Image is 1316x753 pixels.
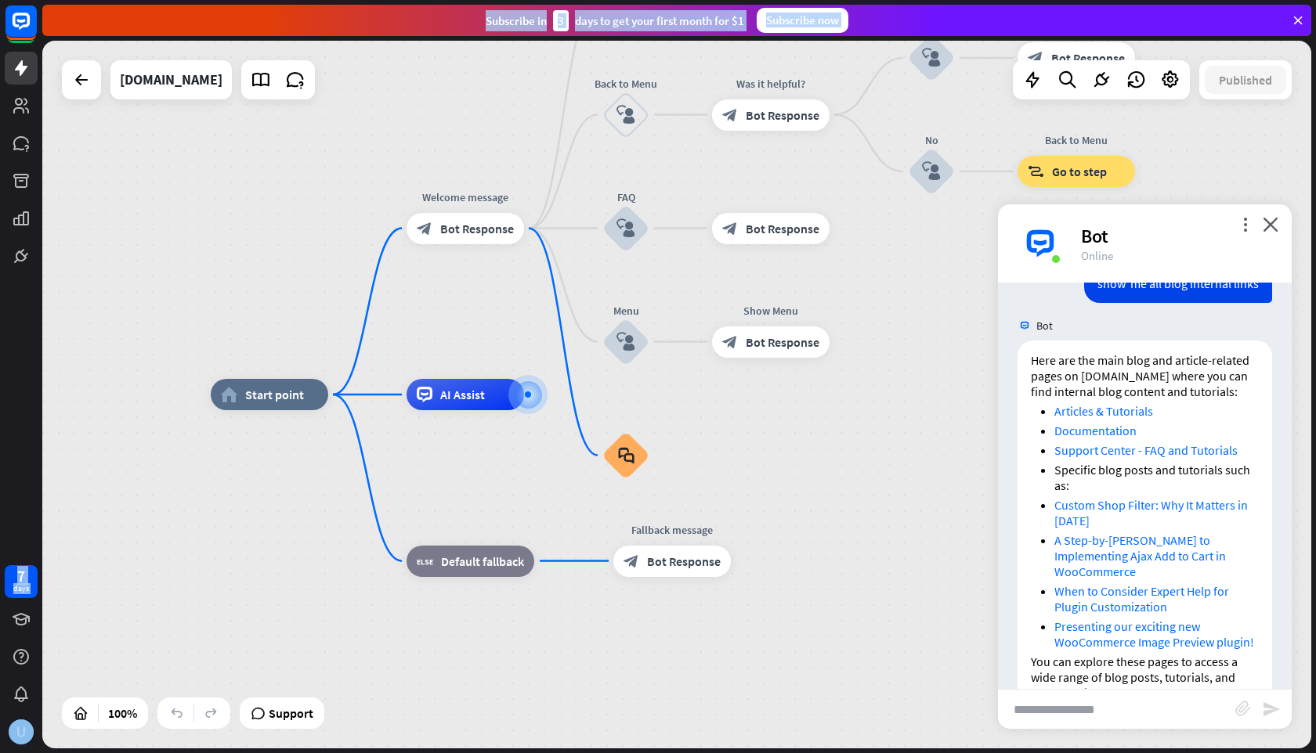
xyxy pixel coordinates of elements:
[1054,583,1229,614] a: When to Consider Expert Help for Plugin Customization
[13,583,29,594] div: days
[1031,654,1259,716] p: You can explore these pages to access a wide range of blog posts, tutorials, and helpful guides r...
[395,189,536,205] div: Welcome message
[13,6,60,53] button: Open LiveChat chat widget
[746,334,819,350] span: Bot Response
[1054,403,1153,419] a: Articles & Tutorials
[1238,217,1253,232] i: more_vert
[1054,462,1259,493] li: Specific blog posts and tutorials such as:
[269,701,313,726] span: Support
[884,132,978,148] div: No
[440,387,485,402] span: AI Assist
[1036,319,1053,333] span: Bot
[245,387,304,402] span: Start point
[1263,217,1278,232] i: close
[1006,132,1147,148] div: Back to Menu
[440,221,514,236] span: Bot Response
[486,10,744,31] div: Subscribe in days to get your first month for $1
[1054,442,1238,458] a: Support Center - FAQ and Tutorials
[5,565,38,598] a: 7 days
[103,701,142,726] div: 100%
[922,49,941,67] i: block_user_input
[553,10,569,31] div: 3
[579,76,673,92] div: Back to Menu
[602,522,743,538] div: Fallback message
[1054,618,1254,650] a: Presenting our exciting new WooCommerce Image Preview plugin!
[417,221,432,236] i: block_bot_response
[441,553,524,569] span: Default fallback
[1028,164,1044,179] i: block_goto
[221,387,237,402] i: home_2
[616,106,635,124] i: block_user_input
[616,333,635,351] i: block_user_input
[1051,50,1125,66] span: Bot Response
[1205,66,1286,94] button: Published
[616,219,635,238] i: block_user_input
[722,107,738,123] i: block_bot_response
[17,569,25,583] div: 7
[1028,50,1043,66] i: block_bot_response
[1052,164,1107,179] span: Go to step
[1054,423,1137,438] a: Documentation
[1235,701,1251,716] i: block_attachment
[1054,497,1248,528] a: Custom Shop Filter: Why It Matters in [DATE]
[1262,700,1281,719] i: send
[1084,264,1272,303] div: show me all blog internal links
[722,221,738,236] i: block_bot_response
[579,189,673,205] div: FAQ
[647,553,721,569] span: Bot Response
[1031,352,1259,399] p: Here are the main blog and article-related pages on [DOMAIN_NAME] where you can find internal blo...
[1081,248,1273,263] div: Online
[722,334,738,350] i: block_bot_response
[618,447,634,464] i: block_faq
[624,553,639,569] i: block_bot_response
[1081,224,1273,248] div: Bot
[417,553,433,569] i: block_fallback
[746,221,819,236] span: Bot Response
[746,107,819,123] span: Bot Response
[757,8,848,33] div: Subscribe now
[120,60,222,99] div: webnotics.org
[700,76,841,92] div: Was it helpful?
[579,303,673,319] div: Menu
[922,162,941,181] i: block_user_input
[1054,532,1226,579] a: A Step-by-[PERSON_NAME] to Implementing Ajax Add to Cart in WooCommerce
[700,303,841,319] div: Show Menu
